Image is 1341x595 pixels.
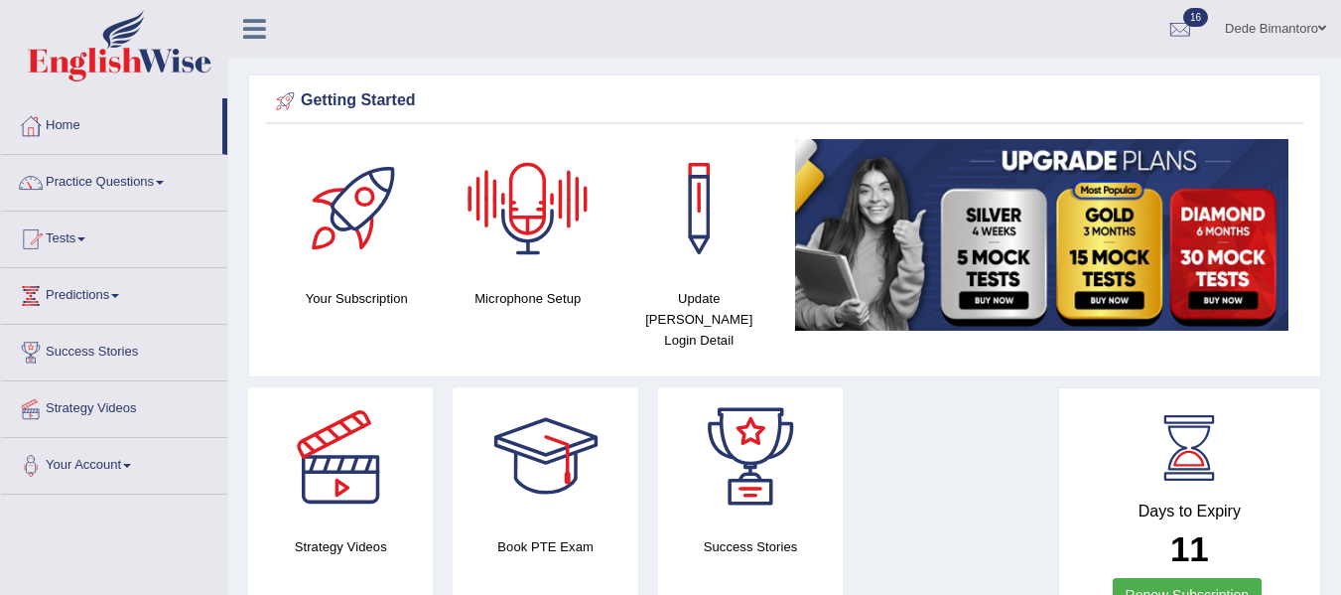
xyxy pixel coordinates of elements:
[1,212,227,261] a: Tests
[1183,8,1208,27] span: 16
[795,139,1289,331] img: small5.jpg
[1,325,227,374] a: Success Stories
[1,381,227,431] a: Strategy Videos
[1,268,227,318] a: Predictions
[453,288,604,309] h4: Microphone Setup
[1170,529,1209,568] b: 11
[1081,503,1298,521] h4: Days to Expiry
[1,155,227,205] a: Practice Questions
[658,536,843,557] h4: Success Stories
[248,536,433,557] h4: Strategy Videos
[453,536,637,557] h4: Book PTE Exam
[1,98,222,148] a: Home
[623,288,775,351] h4: Update [PERSON_NAME] Login Detail
[281,288,433,309] h4: Your Subscription
[1,438,227,488] a: Your Account
[271,86,1298,116] div: Getting Started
